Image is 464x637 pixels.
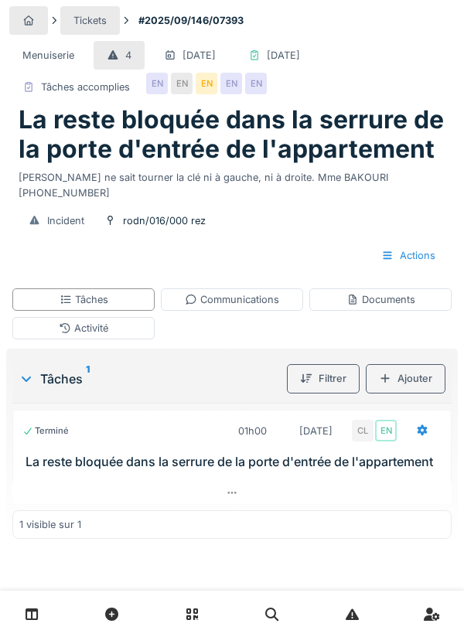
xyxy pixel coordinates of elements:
div: Ajouter [366,364,445,393]
div: 01h00 [238,424,267,438]
div: Tâches accomplies [41,80,130,94]
div: Terminé [22,424,69,438]
div: 4 [125,48,131,63]
div: EN [171,73,193,94]
div: Actions [368,241,449,270]
h3: La reste bloquée dans la serrure de la porte d'entrée de l'appartement [26,455,445,469]
div: [DATE] [183,48,216,63]
div: [DATE] [299,424,333,438]
div: Tâches [60,292,108,307]
sup: 1 [86,370,90,388]
div: rodn/016/000 rez [123,213,206,228]
div: [PERSON_NAME] ne sait tourner la clé ni à gauche, ni à droite. Mme BAKOURI [PHONE_NUMBER] [19,164,445,199]
div: Tickets [73,13,107,28]
div: EN [196,73,217,94]
div: Filtrer [287,364,360,393]
strong: #2025/09/146/07393 [132,13,250,28]
div: EN [146,73,168,94]
h1: La reste bloquée dans la serrure de la porte d'entrée de l'appartement [19,105,445,165]
div: EN [245,73,267,94]
div: EN [375,420,397,441]
div: CL [352,420,374,441]
div: Incident [47,213,84,228]
div: Communications [185,292,279,307]
div: 1 visible sur 1 [19,517,81,532]
div: Menuiserie [22,48,74,63]
div: [DATE] [267,48,300,63]
div: Documents [346,292,415,307]
div: EN [220,73,242,94]
div: Activité [59,321,108,336]
div: Tâches [19,370,281,388]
